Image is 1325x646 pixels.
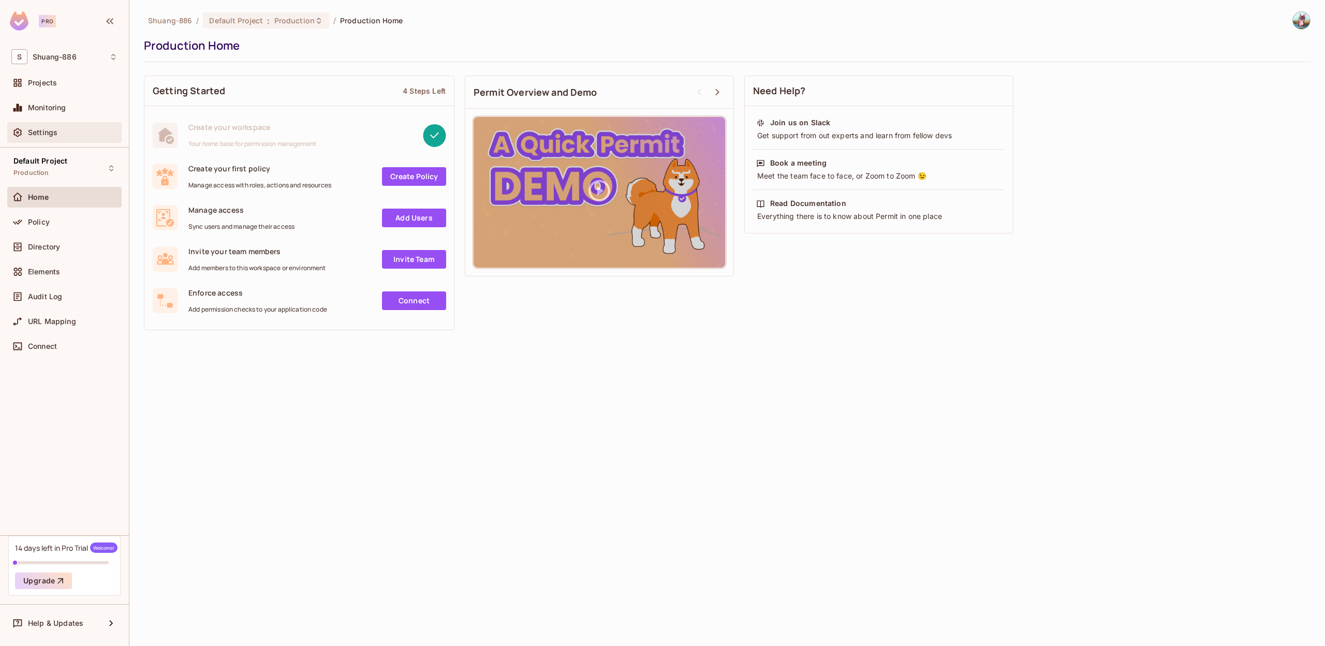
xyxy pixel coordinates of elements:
div: Read Documentation [770,198,846,209]
a: Invite Team [382,250,446,269]
span: the active workspace [148,16,192,25]
div: 14 days left in Pro Trial [15,542,117,553]
span: Home [28,193,49,201]
span: Create your workspace [188,122,316,132]
span: Create your first policy [188,164,331,173]
span: Help & Updates [28,619,83,627]
span: Settings [28,128,57,137]
li: / [333,16,336,25]
a: Add Users [382,209,446,227]
span: Default Project [209,16,263,25]
button: Upgrade [15,572,72,589]
span: Production Home [340,16,403,25]
span: Welcome! [90,542,117,553]
img: Shuang Liu [1293,12,1310,29]
span: Your home base for permission management [188,140,316,148]
span: URL Mapping [28,317,76,326]
div: Get support from out experts and learn from fellow devs [756,130,1002,141]
span: S [11,49,27,64]
div: Join us on Slack [770,118,830,128]
div: Production Home [144,38,1305,53]
span: Manage access [188,205,295,215]
span: Production [13,169,49,177]
span: Monitoring [28,104,66,112]
span: Policy [28,218,50,226]
span: Getting Started [153,84,225,97]
span: Add members to this workspace or environment [188,264,326,272]
div: Book a meeting [770,158,827,168]
span: Manage access with roles, actions and resources [188,181,331,189]
div: Everything there is to know about Permit in one place [756,211,1002,222]
span: Workspace: Shuang-886 [33,53,77,61]
span: Elements [28,268,60,276]
span: Need Help? [753,84,806,97]
span: Directory [28,243,60,251]
span: Permit Overview and Demo [474,86,597,99]
span: Sync users and manage their access [188,223,295,231]
a: Connect [382,291,446,310]
a: Create Policy [382,167,446,186]
span: Projects [28,79,57,87]
li: / [196,16,199,25]
img: SReyMgAAAABJRU5ErkJggg== [10,11,28,31]
span: Production [274,16,315,25]
div: Meet the team face to face, or Zoom to Zoom 😉 [756,171,1002,181]
div: Pro [39,15,56,27]
span: : [267,17,270,25]
div: 4 Steps Left [403,86,446,96]
span: Add permission checks to your application code [188,305,327,314]
span: Default Project [13,157,67,165]
span: Enforce access [188,288,327,298]
span: Connect [28,342,57,350]
span: Audit Log [28,292,62,301]
span: Invite your team members [188,246,326,256]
